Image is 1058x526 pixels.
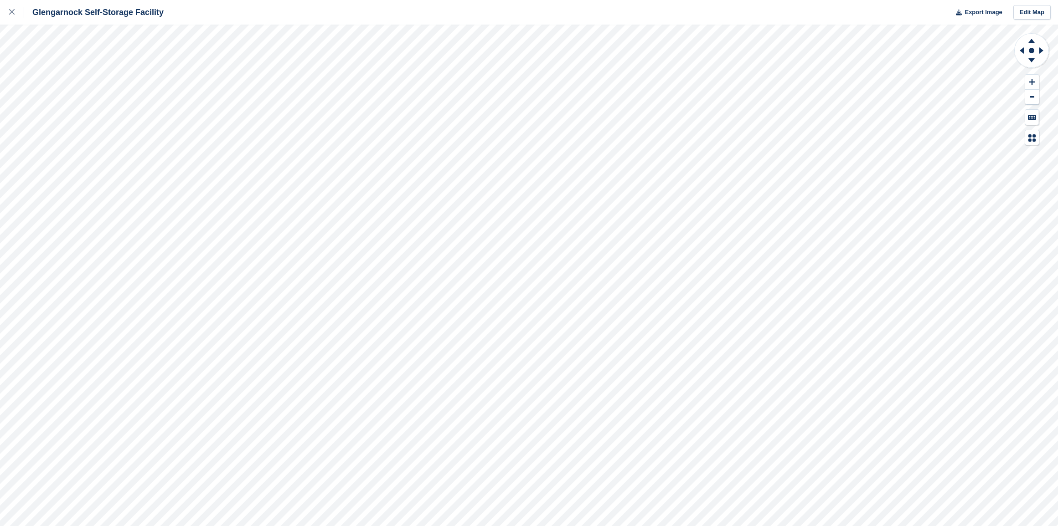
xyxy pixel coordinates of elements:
[24,7,164,18] div: Glengarnock Self-Storage Facility
[1025,75,1039,90] button: Zoom In
[950,5,1002,20] button: Export Image
[1025,90,1039,105] button: Zoom Out
[1025,110,1039,125] button: Keyboard Shortcuts
[1013,5,1051,20] a: Edit Map
[1025,130,1039,145] button: Map Legend
[965,8,1002,17] span: Export Image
